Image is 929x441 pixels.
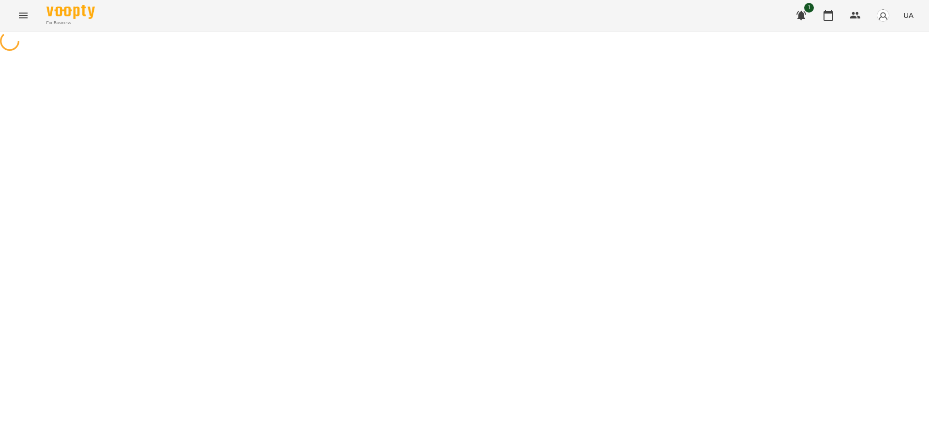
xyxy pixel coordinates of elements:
img: Voopty Logo [46,5,95,19]
span: 1 [804,3,814,13]
span: For Business [46,20,95,26]
img: avatar_s.png [876,9,890,22]
span: UA [903,10,914,20]
button: Menu [12,4,35,27]
button: UA [899,6,917,24]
